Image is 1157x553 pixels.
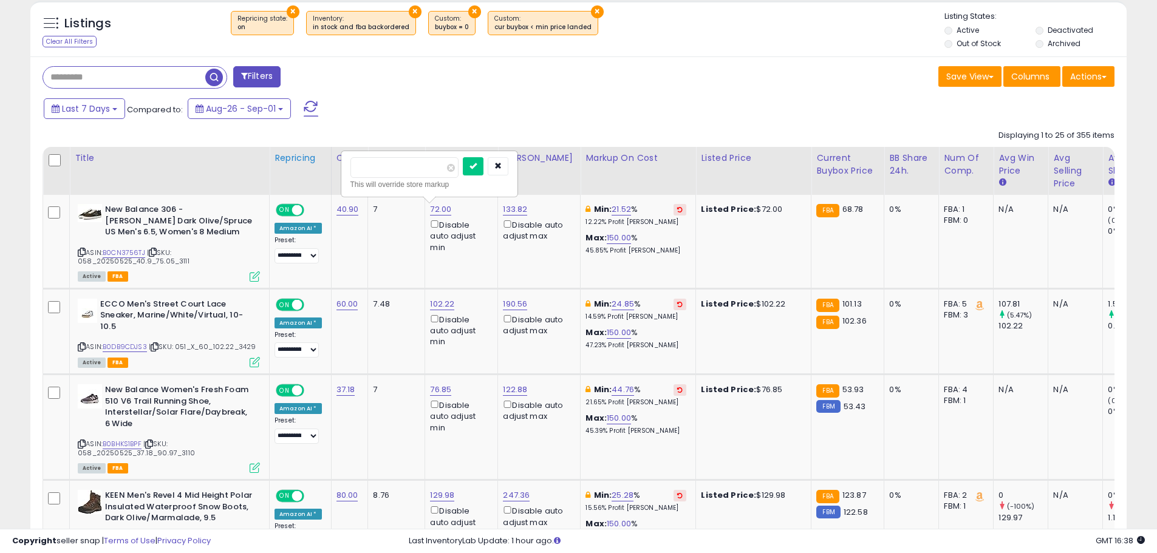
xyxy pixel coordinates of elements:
div: % [585,204,686,226]
span: 53.93 [842,384,864,395]
div: Avg Selling Price [1053,152,1097,190]
b: Listed Price: [701,203,756,215]
div: Last InventoryLab Update: 1 hour ago. [409,535,1145,547]
a: 150.00 [607,327,631,339]
a: 190.56 [503,298,527,310]
a: 102.22 [430,298,454,310]
div: Disable auto adjust max [503,313,571,336]
div: Disable auto adjust max [503,504,571,528]
small: (-100%) [1007,501,1035,511]
div: FBM: 3 [944,310,984,321]
span: FBA [108,358,128,368]
div: Current Buybox Price [816,152,879,177]
small: FBA [816,299,839,312]
button: Aug-26 - Sep-01 [188,98,291,119]
b: Listed Price: [701,489,756,501]
span: Inventory : [313,14,409,32]
span: Compared to: [127,104,183,115]
div: 7 [373,204,415,215]
b: Min: [594,384,612,395]
small: (0%) [1108,215,1125,225]
a: 25.28 [612,489,633,501]
div: FBA: 5 [944,299,984,310]
span: 2025-09-9 16:38 GMT [1096,535,1145,546]
a: Terms of Use [104,535,155,546]
div: Amazon AI * [275,317,322,328]
div: 129.97 [998,512,1048,523]
div: 7.48 [373,299,415,310]
span: OFF [302,299,322,310]
span: 101.13 [842,298,862,310]
span: Aug-26 - Sep-01 [206,103,276,115]
div: Num of Comp. [944,152,988,177]
div: $102.22 [701,299,802,310]
div: 0% [889,384,929,395]
b: New Balance Women's Fresh Foam 510 V6 Trail Running Shoe, Interstellar/Solar Flare/Daybreak, 6 Wide [105,384,253,432]
div: Preset: [275,236,322,263]
b: Max: [585,412,607,424]
span: Custom: [494,14,592,32]
p: 47.23% Profit [PERSON_NAME] [585,341,686,350]
div: 1.5% [1108,299,1157,310]
div: 102.22 [998,321,1048,331]
div: 0 [998,490,1048,501]
p: Listing States: [944,11,1127,22]
div: BB Share 24h. [889,152,933,177]
b: Listed Price: [701,298,756,310]
div: This will override store markup [350,178,508,191]
a: Privacy Policy [157,535,211,546]
div: ASIN: [78,204,260,280]
span: ON [277,385,292,396]
div: 0% [1108,226,1157,237]
a: 44.76 [612,384,634,396]
b: Max: [585,232,607,243]
b: Min: [594,203,612,215]
label: Out of Stock [957,38,1001,49]
small: FBM [816,506,840,518]
div: ASIN: [78,299,260,366]
div: FBA: 2 [944,490,984,501]
small: Avg Win Price. [998,177,1006,188]
span: Custom: [435,14,469,32]
a: 76.85 [430,384,451,396]
a: 150.00 [607,232,631,244]
b: Max: [585,327,607,338]
small: FBM [816,400,840,413]
div: Preset: [275,416,322,444]
small: (5.47%) [1007,310,1032,320]
div: cur buybox < min price landed [494,23,592,32]
div: Clear All Filters [43,36,97,47]
span: Last 7 Days [62,103,110,115]
div: 0% [889,204,929,215]
div: Preset: [275,331,322,358]
div: Disable auto adjust min [430,313,488,348]
a: 40.90 [336,203,359,215]
div: Displaying 1 to 25 of 355 items [998,130,1114,141]
button: × [287,5,299,18]
div: Disable auto adjust min [430,398,488,433]
b: ECCO Men's Street Court Lace Sneaker, Marine/White/Virtual, 10-10.5 [100,299,248,336]
div: ASIN: [78,384,260,472]
div: % [585,384,686,407]
a: 72.00 [430,203,451,215]
a: B0DB9CDJS3 [103,342,147,352]
h5: Listings [64,15,111,32]
button: Actions [1062,66,1114,87]
th: The percentage added to the cost of goods (COGS) that forms the calculator for Min & Max prices. [581,147,696,195]
a: 37.18 [336,384,355,396]
p: 45.39% Profit [PERSON_NAME] [585,427,686,435]
div: N/A [998,204,1039,215]
small: (0%) [1108,396,1125,405]
div: % [585,490,686,512]
div: FBM: 0 [944,215,984,226]
span: ON [277,491,292,501]
div: Disable auto adjust min [430,504,488,539]
a: 122.88 [503,384,527,396]
span: All listings currently available for purchase on Amazon [78,271,106,282]
a: 129.98 [430,489,454,501]
button: Last 7 Days [44,98,125,119]
b: Listed Price: [701,384,756,395]
div: on [237,23,287,32]
div: FBA: 4 [944,384,984,395]
div: in stock and fba backordered [313,23,409,32]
